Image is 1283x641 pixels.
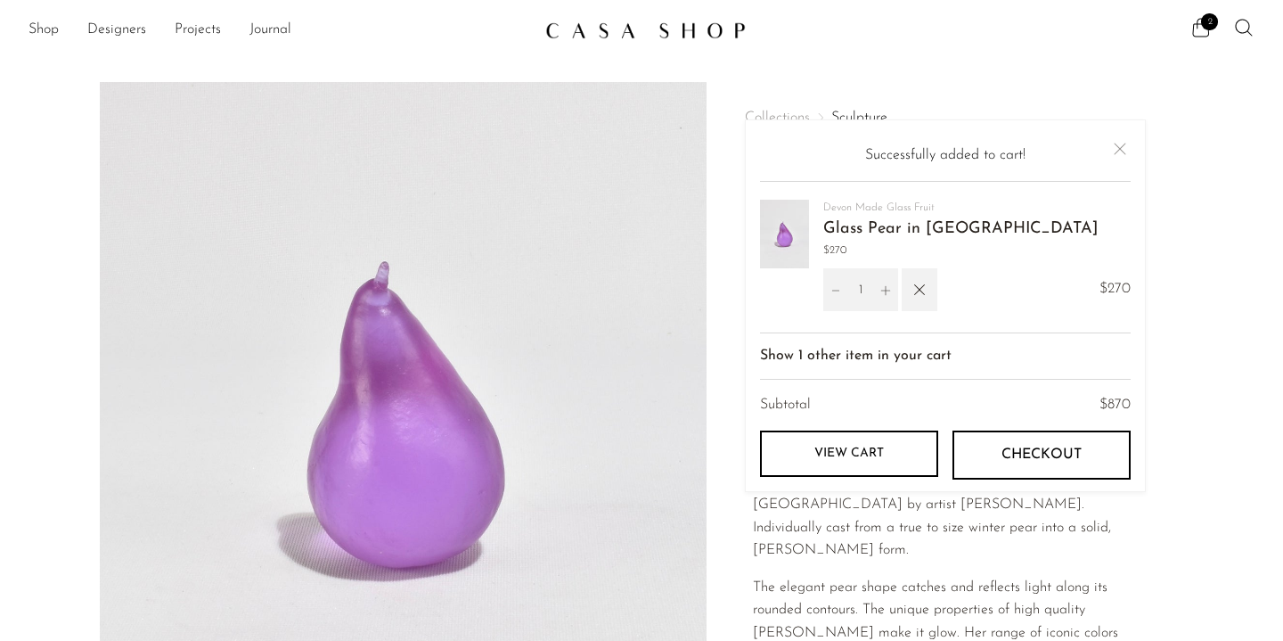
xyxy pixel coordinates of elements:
[865,148,1026,162] span: Successfully added to cart!
[823,243,1099,260] span: $270
[831,111,887,125] a: Sculpture
[848,269,873,312] input: Quantity
[823,222,1099,238] a: Glass Pear in [GEOGRAPHIC_DATA]
[87,19,146,42] a: Designers
[1099,398,1131,412] span: $870
[745,111,810,125] span: Collections
[175,19,221,42] a: Projects
[760,201,809,269] img: Glass Pear in Lilac
[1099,279,1131,302] span: $270
[1201,13,1218,30] span: 2
[249,19,291,42] a: Journal
[753,472,1146,563] p: Sculptural glass pear, handmade in [GEOGRAPHIC_DATA], [GEOGRAPHIC_DATA] by artist [PERSON_NAME]. ...
[823,203,935,214] a: Devon Made Glass Fruit
[745,111,1146,125] nav: Breadcrumbs
[873,269,898,312] button: Increment
[952,431,1131,480] button: Checkout
[29,15,531,45] ul: NEW HEADER MENU
[1109,138,1131,160] button: Close
[29,15,531,45] nav: Desktop navigation
[29,19,59,42] a: Shop
[1001,447,1082,464] span: Checkout
[760,431,938,478] a: View cart
[760,334,1131,380] button: Show 1 other item in your cart
[823,269,848,312] button: Decrement
[760,394,811,417] span: Subtotal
